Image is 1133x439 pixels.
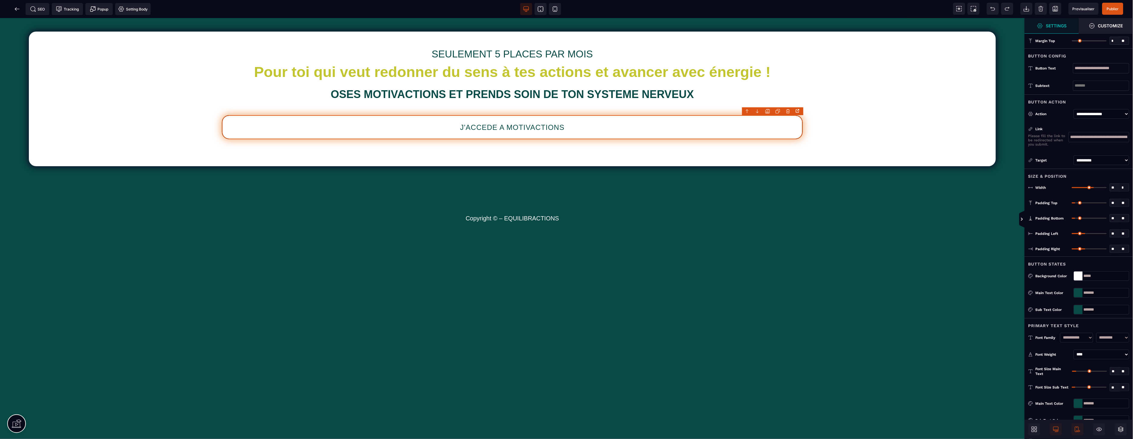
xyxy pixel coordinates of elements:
[1072,423,1084,435] span: Mobile Only
[1098,23,1123,28] strong: Customize
[1036,247,1060,251] span: Padding Right
[1025,18,1079,34] span: Settings
[44,29,981,44] text: SEULEMENT 5 PLACES PAR MOIS
[1025,169,1133,180] div: Size & Position
[1036,417,1071,423] div: Sub Text Color
[1036,335,1057,341] div: Font Family
[118,6,148,12] span: Setting Body
[1036,231,1058,236] span: Padding Left
[1036,201,1058,205] span: Padding Top
[30,6,45,12] span: SEO
[1107,7,1119,11] span: Publier
[1028,134,1069,146] p: Please fill the link to be redirected when you submit.
[44,44,981,64] text: Pour toi qui veut redonner du sens à tes actions et avancer avec énergie !
[1036,385,1069,390] span: Font Size Sub Text
[1036,290,1071,296] div: Main Text Color
[953,3,965,15] span: View components
[1036,273,1071,279] div: Background Color
[1036,65,1073,71] div: Button Text
[5,195,1020,205] text: Copyright © – EQUILIBRACTIONS
[1050,423,1062,435] span: Desktop Only
[222,97,803,121] button: J'ACCEDE A MOTIVACTIONS
[794,108,802,114] div: Open the link Modal
[1036,307,1071,313] div: Sub Text Color
[1036,401,1071,407] div: Main Text Color
[1028,423,1040,435] span: Open Blocks
[1115,423,1127,435] span: Open Layers
[1036,367,1070,376] span: Font Size Main Text
[1025,256,1133,268] div: Button States
[1046,23,1067,28] strong: Settings
[90,6,109,12] span: Popup
[1036,38,1055,43] span: Margin Top
[1093,423,1105,435] span: Hide/Show Block
[1036,216,1064,221] span: Padding Bottom
[1028,126,1069,132] div: Link
[1073,7,1095,11] span: Previsualiser
[1036,185,1046,190] span: Width
[1069,3,1099,15] span: Preview
[1025,318,1133,329] div: Primary Text Style
[1079,18,1133,34] span: Open Style Manager
[1036,352,1071,358] div: Font Weight
[1036,83,1073,89] div: Subtext
[44,64,981,88] text: OSES MOTIVACTIONS ET PRENDS SOIN DE TON SYSTEME NERVEUX
[56,6,79,12] span: Tracking
[1036,111,1071,117] div: Action
[1028,157,1071,163] div: Target
[1025,48,1133,60] div: Button Config
[968,3,980,15] span: Screenshot
[1025,94,1133,106] div: Button Action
